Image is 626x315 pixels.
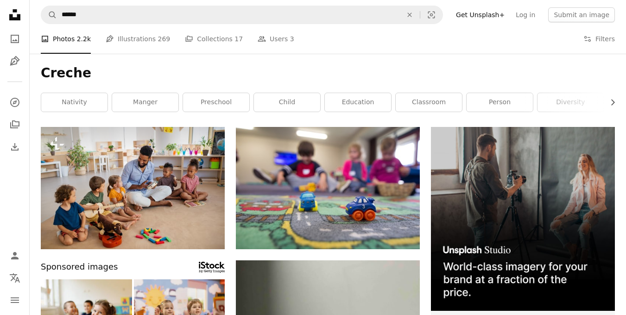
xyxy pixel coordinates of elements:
[106,24,170,54] a: Illustrations 269
[290,34,294,44] span: 3
[467,93,533,112] a: person
[6,138,24,156] a: Download History
[41,65,615,82] h1: Creche
[604,93,615,112] button: scroll list to the right
[6,246,24,265] a: Log in / Sign up
[234,34,243,44] span: 17
[325,93,391,112] a: education
[537,93,604,112] a: diversity
[399,6,420,24] button: Clear
[41,127,225,249] img: A group of small nursery school children with man teacher sitting on floor indoors in classroom, ...
[6,6,24,26] a: Home — Unsplash
[6,115,24,134] a: Collections
[41,260,118,274] span: Sponsored images
[548,7,615,22] button: Submit an image
[41,6,443,24] form: Find visuals sitewide
[236,127,420,249] img: a group of children playing with toys on the floor
[158,34,171,44] span: 269
[183,93,249,112] a: preschool
[396,93,462,112] a: classroom
[431,127,615,311] img: file-1715651741414-859baba4300dimage
[41,184,225,192] a: A group of small nursery school children with man teacher sitting on floor indoors in classroom, ...
[420,6,443,24] button: Visual search
[236,184,420,192] a: a group of children playing with toys on the floor
[583,24,615,54] button: Filters
[450,7,510,22] a: Get Unsplash+
[258,24,294,54] a: Users 3
[112,93,178,112] a: manger
[41,93,107,112] a: nativity
[6,269,24,287] button: Language
[6,30,24,48] a: Photos
[41,6,57,24] button: Search Unsplash
[254,93,320,112] a: child
[6,93,24,112] a: Explore
[510,7,541,22] a: Log in
[6,291,24,309] button: Menu
[6,52,24,70] a: Illustrations
[185,24,243,54] a: Collections 17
